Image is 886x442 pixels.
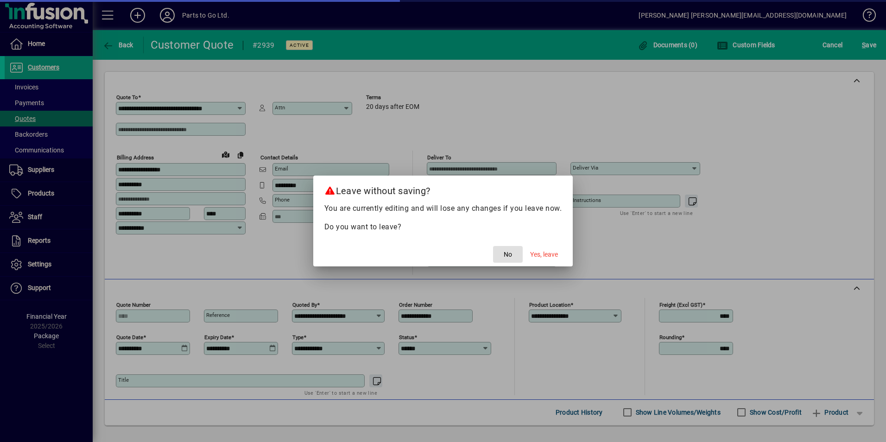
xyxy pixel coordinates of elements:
span: No [504,250,512,259]
button: Yes, leave [526,246,562,263]
p: Do you want to leave? [324,221,562,233]
h2: Leave without saving? [313,176,573,202]
span: Yes, leave [530,250,558,259]
button: No [493,246,523,263]
p: You are currently editing and will lose any changes if you leave now. [324,203,562,214]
